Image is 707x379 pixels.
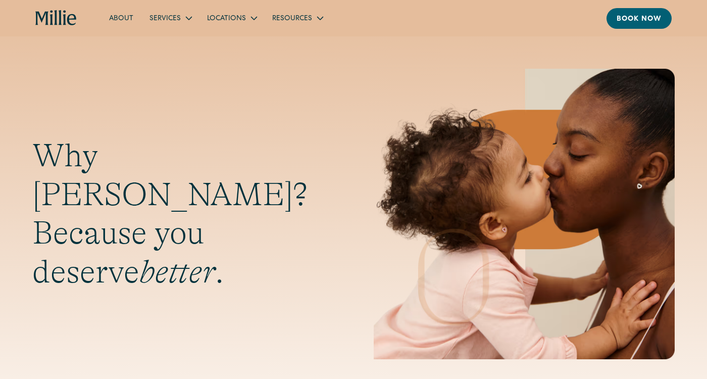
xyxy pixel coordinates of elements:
div: Book now [617,14,662,25]
div: Locations [207,14,246,24]
div: Resources [264,10,330,26]
a: About [101,10,141,26]
a: home [35,10,77,26]
div: Services [149,14,181,24]
div: Resources [272,14,312,24]
img: Mother and baby sharing a kiss, highlighting the emotional bond and nurturing care at the heart o... [374,69,675,359]
div: Locations [199,10,264,26]
h1: Why [PERSON_NAME]? Because you deserve . [32,136,333,292]
a: Book now [607,8,672,29]
em: better [139,254,215,290]
div: Services [141,10,199,26]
